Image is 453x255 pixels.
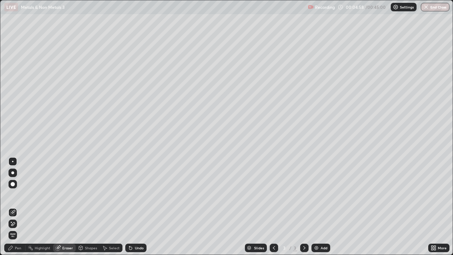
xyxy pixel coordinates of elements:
p: LIVE [6,4,16,10]
img: add-slide-button [314,245,319,251]
div: Undo [135,246,144,250]
p: Settings [400,5,414,9]
div: Select [109,246,120,250]
div: / [289,246,292,250]
img: recording.375f2c34.svg [308,4,314,10]
p: Recording [315,5,335,10]
div: Pen [15,246,21,250]
span: Erase all [9,233,17,237]
p: Metals & Non Metals 3 [21,4,65,10]
div: Highlight [35,246,50,250]
div: 3 [293,245,297,251]
button: End Class [421,3,449,11]
div: More [438,246,447,250]
div: 3 [281,246,288,250]
div: Add [321,246,327,250]
img: class-settings-icons [393,4,398,10]
img: end-class-cross [423,4,429,10]
div: Eraser [62,246,73,250]
div: Shapes [85,246,97,250]
div: Slides [254,246,264,250]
